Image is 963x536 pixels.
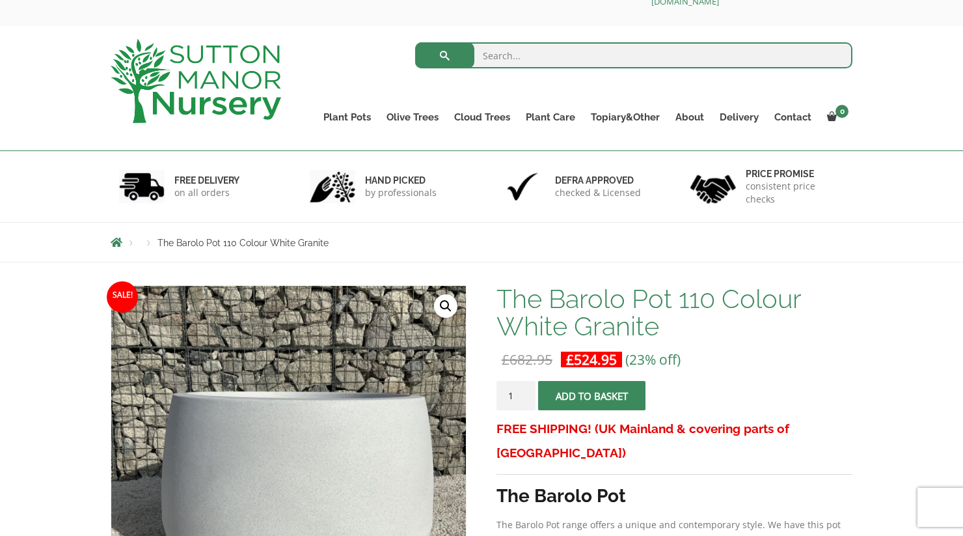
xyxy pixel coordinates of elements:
strong: The Barolo Pot [496,485,626,507]
h6: Price promise [746,168,845,180]
h1: The Barolo Pot 110 Colour White Granite [496,285,852,340]
span: Sale! [107,281,138,313]
a: Cloud Trees [446,108,518,126]
p: by professionals [365,186,437,199]
input: Search... [415,42,853,68]
h6: hand picked [365,175,437,186]
img: 3.jpg [500,170,545,203]
a: Plant Care [518,108,583,126]
p: consistent price checks [746,180,845,206]
img: 2.jpg [310,170,355,203]
h6: FREE DELIVERY [174,175,239,186]
input: Product quantity [496,381,536,410]
img: 4.jpg [690,167,736,206]
a: Plant Pots [316,108,379,126]
h6: Defra approved [555,175,641,186]
bdi: 682.95 [502,350,552,369]
span: (23% off) [625,350,681,369]
span: £ [566,350,574,369]
span: The Barolo Pot 110 Colour White Granite [157,238,329,248]
button: Add to basket [538,381,645,410]
bdi: 524.95 [566,350,617,369]
a: View full-screen image gallery [434,294,457,318]
a: About [668,108,712,126]
span: 0 [835,105,848,118]
a: Topiary&Other [583,108,668,126]
img: 1.jpg [119,170,165,203]
h3: FREE SHIPPING! (UK Mainland & covering parts of [GEOGRAPHIC_DATA]) [496,417,852,465]
a: 0 [819,108,852,126]
span: £ [502,350,509,369]
a: Contact [766,108,819,126]
p: on all orders [174,186,239,199]
a: Olive Trees [379,108,446,126]
img: logo [111,39,281,123]
p: checked & Licensed [555,186,641,199]
a: Delivery [712,108,766,126]
nav: Breadcrumbs [111,237,852,247]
